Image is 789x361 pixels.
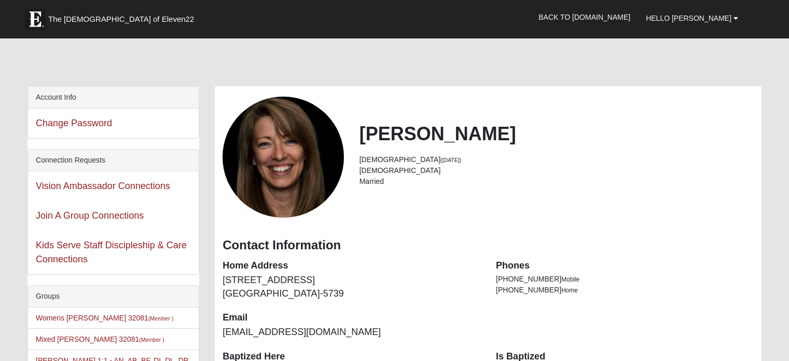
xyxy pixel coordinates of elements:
[28,87,199,109] div: Account Info
[25,9,46,30] img: Eleven22 logo
[223,311,480,325] dt: Email
[359,123,754,145] h2: [PERSON_NAME]
[28,150,199,171] div: Connection Requests
[223,259,480,273] dt: Home Address
[36,335,164,343] a: Mixed [PERSON_NAME] 32081(Member )
[359,176,754,187] li: Married
[359,165,754,176] li: [DEMOGRAPHIC_DATA]
[638,5,746,31] a: Hello [PERSON_NAME]
[223,326,480,339] dd: [EMAIL_ADDRESS][DOMAIN_NAME]
[223,274,480,300] dd: [STREET_ADDRESS] [GEOGRAPHIC_DATA]-5739
[223,238,754,253] h3: Contact Information
[20,4,227,30] a: The [DEMOGRAPHIC_DATA] of Eleven22
[139,337,164,343] small: (Member )
[36,240,187,264] a: Kids Serve Staff Discipleship & Care Connections
[148,315,173,322] small: (Member )
[561,276,579,283] span: Mobile
[646,14,731,22] span: Hello [PERSON_NAME]
[36,314,173,322] a: Womens [PERSON_NAME] 32081(Member )
[36,118,112,128] a: Change Password
[28,286,199,307] div: Groups
[496,274,754,285] li: [PHONE_NUMBER]
[561,287,578,294] span: Home
[36,210,144,221] a: Join A Group Connections
[440,157,461,163] small: ([DATE])
[531,4,638,30] a: Back to [DOMAIN_NAME]
[48,14,194,24] span: The [DEMOGRAPHIC_DATA] of Eleven22
[496,285,754,296] li: [PHONE_NUMBER]
[496,259,754,273] dt: Phones
[223,97,343,218] a: View Fullsize Photo
[36,181,170,191] a: Vision Ambassador Connections
[359,154,754,165] li: [DEMOGRAPHIC_DATA]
